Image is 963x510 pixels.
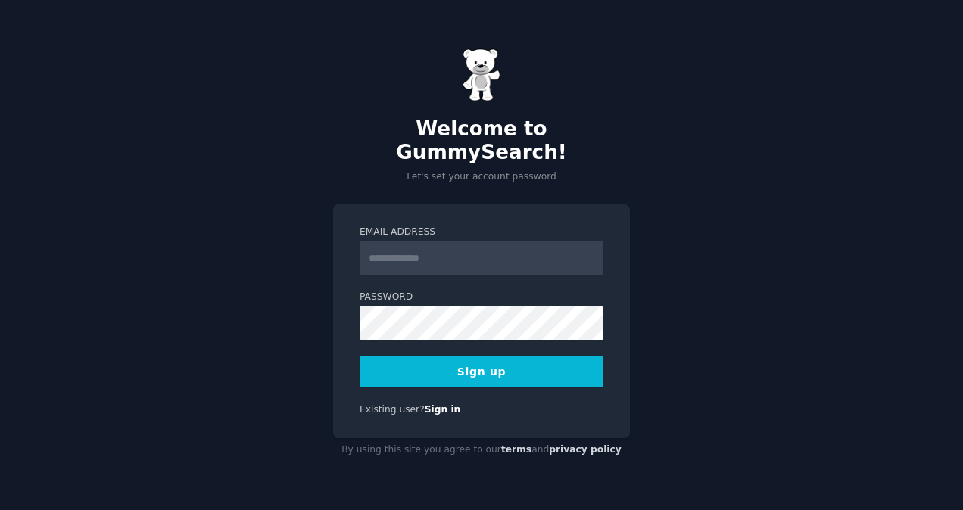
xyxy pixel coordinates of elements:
[333,438,630,462] div: By using this site you agree to our and
[463,48,500,101] img: Gummy Bear
[333,170,630,184] p: Let's set your account password
[501,444,531,455] a: terms
[425,404,461,415] a: Sign in
[549,444,622,455] a: privacy policy
[360,291,603,304] label: Password
[333,117,630,165] h2: Welcome to GummySearch!
[360,225,603,239] label: Email Address
[360,356,603,387] button: Sign up
[360,404,425,415] span: Existing user?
